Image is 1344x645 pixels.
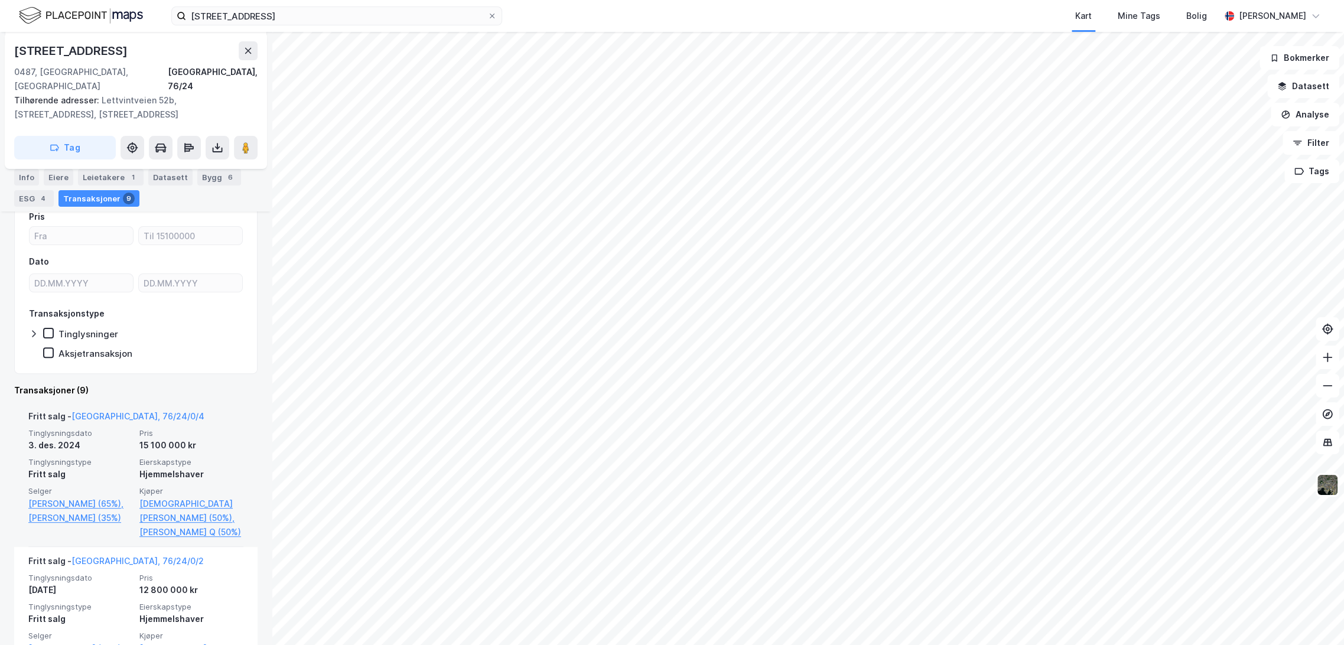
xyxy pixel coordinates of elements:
span: Kjøper [139,486,243,496]
img: 9k= [1316,474,1339,496]
div: 15 100 000 kr [139,438,243,452]
div: Bygg [197,169,241,185]
div: Hjemmelshaver [139,467,243,481]
div: 6 [224,171,236,183]
a: [PERSON_NAME] (65%), [28,497,132,511]
span: Kjøper [139,631,243,641]
button: Tag [14,136,116,159]
div: Eiere [44,169,73,185]
div: Fritt salg - [28,554,204,573]
div: 3. des. 2024 [28,438,132,452]
button: Bokmerker [1260,46,1339,70]
span: Tilhørende adresser: [14,95,102,105]
div: Datasett [148,169,193,185]
span: Selger [28,486,132,496]
div: Fritt salg - [28,409,204,428]
div: Info [14,169,39,185]
div: Kontrollprogram for chat [1285,588,1344,645]
div: Fritt salg [28,467,132,481]
span: Eierskapstype [139,457,243,467]
a: [PERSON_NAME] Q (50%) [139,525,243,539]
div: Aksjetransaksjon [58,348,132,359]
div: Dato [29,255,49,269]
input: DD.MM.YYYY [30,274,133,292]
input: Fra [30,227,133,245]
a: [GEOGRAPHIC_DATA], 76/24/0/4 [71,411,204,421]
span: Tinglysningsdato [28,428,132,438]
div: 4 [37,193,49,204]
div: ESG [14,190,54,207]
button: Filter [1283,131,1339,155]
div: Transaksjonstype [29,307,105,321]
span: Pris [139,573,243,583]
div: 9 [123,193,135,204]
div: Bolig [1186,9,1207,23]
img: logo.f888ab2527a4732fd821a326f86c7f29.svg [19,5,143,26]
div: [GEOGRAPHIC_DATA], 76/24 [168,65,258,93]
input: Til 15100000 [139,227,242,245]
div: Kart [1075,9,1092,23]
a: [GEOGRAPHIC_DATA], 76/24/0/2 [71,556,204,566]
div: [STREET_ADDRESS] [14,41,130,60]
div: Lettvintveien 52b, [STREET_ADDRESS], [STREET_ADDRESS] [14,93,248,122]
div: 0487, [GEOGRAPHIC_DATA], [GEOGRAPHIC_DATA] [14,65,168,93]
span: Tinglysningsdato [28,573,132,583]
span: Selger [28,631,132,641]
div: [DATE] [28,583,132,597]
div: [PERSON_NAME] [1239,9,1306,23]
span: Tinglysningstype [28,602,132,612]
div: Transaksjoner [58,190,139,207]
div: Fritt salg [28,612,132,626]
div: Leietakere [78,169,144,185]
div: Pris [29,210,45,224]
div: Tinglysninger [58,328,118,340]
span: Eierskapstype [139,602,243,612]
div: Mine Tags [1118,9,1160,23]
a: [DEMOGRAPHIC_DATA][PERSON_NAME] (50%), [139,497,243,525]
button: Datasett [1267,74,1339,98]
iframe: Chat Widget [1285,588,1344,645]
input: DD.MM.YYYY [139,274,242,292]
button: Tags [1284,159,1339,183]
span: Tinglysningstype [28,457,132,467]
div: Hjemmelshaver [139,612,243,626]
span: Pris [139,428,243,438]
div: Transaksjoner (9) [14,383,258,398]
div: 12 800 000 kr [139,583,243,597]
div: 1 [127,171,139,183]
button: Analyse [1271,103,1339,126]
input: Søk på adresse, matrikkel, gårdeiere, leietakere eller personer [186,7,487,25]
a: [PERSON_NAME] (35%) [28,511,132,525]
